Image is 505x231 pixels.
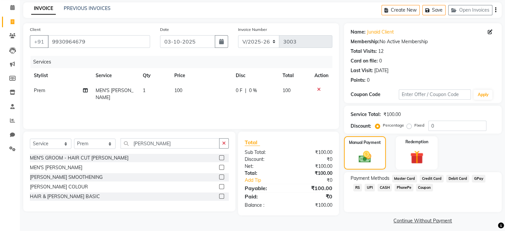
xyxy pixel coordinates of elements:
span: Coupon [416,184,433,191]
div: Payable: [240,184,289,192]
div: Points: [351,77,366,84]
div: HAIR & [PERSON_NAME] BASIC [30,193,100,200]
span: 100 [174,87,182,93]
div: Name: [351,29,366,36]
span: Payment Methods [351,175,389,182]
th: Qty [139,68,170,83]
div: [PERSON_NAME] COLOUR [30,183,88,190]
div: Service Total: [351,111,381,118]
div: ₹100.00 [289,163,337,170]
a: Junaid Client [367,29,394,36]
span: Credit Card [420,175,444,182]
div: ₹0 [296,177,337,184]
span: PhonePe [394,184,413,191]
span: CASH [378,184,392,191]
div: [DATE] [374,67,388,74]
div: Sub Total: [240,149,289,156]
label: Redemption [405,139,428,145]
div: Discount: [240,156,289,163]
label: Percentage [383,122,404,128]
div: [PERSON_NAME] SMOOTHENING [30,174,103,181]
a: INVOICE [31,3,56,15]
span: Prem [34,87,45,93]
button: Save [422,5,446,15]
span: Total [245,139,260,146]
label: Fixed [414,122,424,128]
input: Search by Name/Mobile/Email/Code [48,35,150,48]
th: Action [310,68,332,83]
span: Master Card [392,175,417,182]
div: Total: [240,170,289,177]
div: 0 [379,58,382,64]
button: +91 [30,35,48,48]
div: MEN'S GROOM - HAIR CUT [PERSON_NAME] [30,155,128,162]
label: Client [30,27,41,33]
img: _cash.svg [355,150,375,164]
th: Stylist [30,68,92,83]
div: ₹0 [289,192,337,200]
div: ₹0 [289,156,337,163]
span: 1 [143,87,145,93]
button: Create New [381,5,420,15]
div: Balance : [240,202,289,209]
span: | [245,87,246,94]
div: ₹100.00 [289,184,337,192]
label: Manual Payment [349,140,381,146]
a: Add Tip [240,177,296,184]
button: Apply [473,90,492,100]
div: MEN'S [PERSON_NAME] [30,164,82,171]
div: Discount: [351,123,371,130]
input: Search or Scan [121,138,219,149]
div: Services [31,56,337,68]
a: Continue Without Payment [345,217,500,224]
img: _gift.svg [406,149,428,166]
div: ₹100.00 [289,202,337,209]
span: 100 [283,87,291,93]
div: Membership: [351,38,379,45]
button: Open Invoices [448,5,492,15]
div: Last Visit: [351,67,373,74]
span: Debit Card [446,175,469,182]
div: ₹100.00 [289,170,337,177]
div: Total Visits: [351,48,377,55]
th: Price [170,68,232,83]
div: Coupon Code [351,91,399,98]
div: 0 [367,77,370,84]
div: ₹100.00 [289,149,337,156]
th: Disc [232,68,279,83]
label: Invoice Number [238,27,267,33]
th: Total [279,68,310,83]
div: No Active Membership [351,38,495,45]
div: Paid: [240,192,289,200]
a: PREVIOUS INVOICES [64,5,111,11]
span: 0 F [236,87,242,94]
div: ₹100.00 [383,111,401,118]
span: 0 % [249,87,257,94]
span: GPay [472,175,485,182]
div: 12 [378,48,383,55]
th: Service [92,68,139,83]
span: RS [353,184,362,191]
span: MEN'S [PERSON_NAME] [96,87,133,100]
label: Date [160,27,169,33]
div: Net: [240,163,289,170]
div: Card on file: [351,58,378,64]
span: UPI [365,184,375,191]
input: Enter Offer / Coupon Code [399,89,471,100]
